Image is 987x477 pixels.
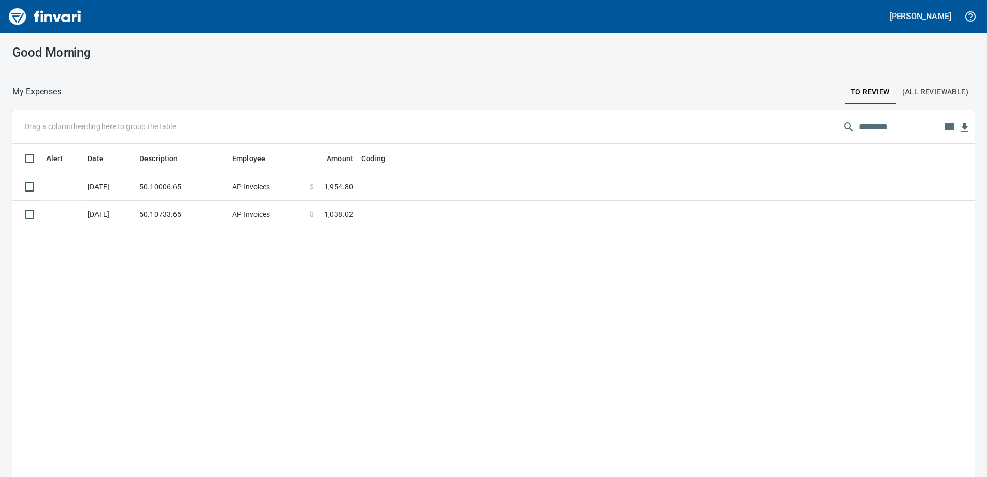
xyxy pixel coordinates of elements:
[88,152,117,165] span: Date
[361,152,399,165] span: Coding
[327,152,353,165] span: Amount
[6,4,84,29] img: Finvari
[12,45,316,60] h3: Good Morning
[887,8,954,24] button: [PERSON_NAME]
[88,152,104,165] span: Date
[46,152,76,165] span: Alert
[135,201,228,228] td: 50.10733.65
[139,152,192,165] span: Description
[361,152,385,165] span: Coding
[228,173,306,201] td: AP Invoices
[228,201,306,228] td: AP Invoices
[957,120,973,135] button: Download Table
[135,173,228,201] td: 50.10006.65
[324,209,353,219] span: 1,038.02
[313,152,353,165] span: Amount
[232,152,279,165] span: Employee
[902,86,968,99] span: (All Reviewable)
[84,201,135,228] td: [DATE]
[851,86,890,99] span: To Review
[12,86,61,98] p: My Expenses
[12,86,61,98] nav: breadcrumb
[324,182,353,192] span: 1,954.80
[310,182,314,192] span: $
[232,152,265,165] span: Employee
[84,173,135,201] td: [DATE]
[139,152,178,165] span: Description
[889,11,951,22] h5: [PERSON_NAME]
[46,152,63,165] span: Alert
[942,119,957,135] button: Choose columns to display
[310,209,314,219] span: $
[25,121,176,132] p: Drag a column heading here to group the table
